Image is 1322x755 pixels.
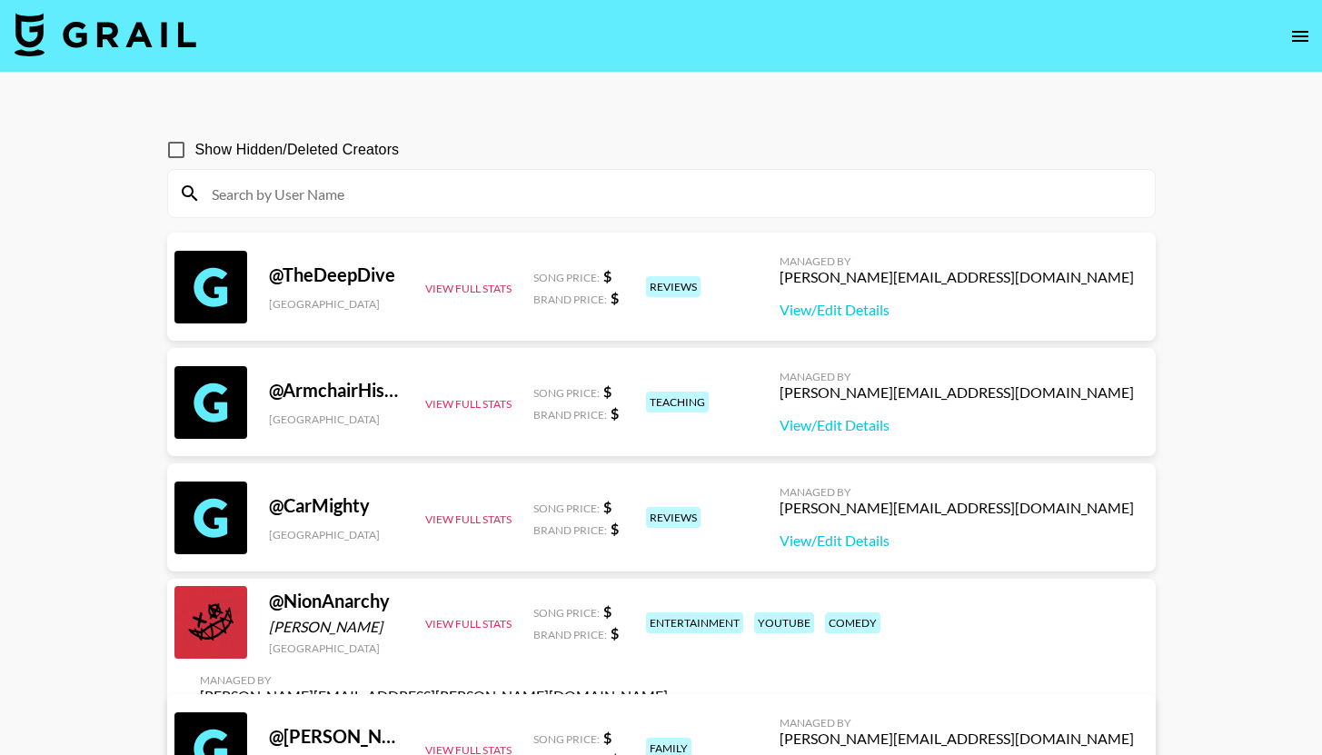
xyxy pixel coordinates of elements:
div: [PERSON_NAME][EMAIL_ADDRESS][DOMAIN_NAME] [780,730,1134,748]
strong: $ [603,267,611,284]
span: Song Price: [533,502,600,515]
span: Song Price: [533,606,600,620]
button: View Full Stats [425,617,512,631]
div: @ CarMighty [269,494,403,517]
span: Brand Price: [533,523,607,537]
div: [GEOGRAPHIC_DATA] [269,412,403,426]
div: comedy [825,612,880,633]
div: @ ArmchairHistorian [269,379,403,402]
div: @ TheDeepDive [269,263,403,286]
div: [GEOGRAPHIC_DATA] [269,641,403,655]
button: View Full Stats [425,282,512,295]
a: View/Edit Details [780,416,1134,434]
strong: $ [603,498,611,515]
span: Brand Price: [533,408,607,422]
div: reviews [646,507,701,528]
div: @ [PERSON_NAME] [269,725,403,748]
strong: $ [611,520,619,537]
span: Song Price: [533,732,600,746]
div: [PERSON_NAME][EMAIL_ADDRESS][DOMAIN_NAME] [780,268,1134,286]
div: [GEOGRAPHIC_DATA] [269,528,403,541]
strong: $ [611,289,619,306]
div: Managed By [780,370,1134,383]
div: [PERSON_NAME][EMAIL_ADDRESS][PERSON_NAME][DOMAIN_NAME] [200,687,668,705]
div: [GEOGRAPHIC_DATA] [269,297,403,311]
img: Grail Talent [15,13,196,56]
input: Search by User Name [201,179,1144,208]
div: [PERSON_NAME][EMAIL_ADDRESS][DOMAIN_NAME] [780,383,1134,402]
div: @ NionAnarchy [269,590,403,612]
strong: $ [603,729,611,746]
button: View Full Stats [425,397,512,411]
div: [PERSON_NAME] [269,618,403,636]
div: Managed By [780,716,1134,730]
div: Managed By [200,673,668,687]
button: View Full Stats [425,512,512,526]
div: entertainment [646,612,743,633]
div: [PERSON_NAME][EMAIL_ADDRESS][DOMAIN_NAME] [780,499,1134,517]
div: reviews [646,276,701,297]
strong: $ [611,404,619,422]
span: Song Price: [533,271,600,284]
strong: $ [603,602,611,620]
a: View/Edit Details [780,301,1134,319]
strong: $ [603,382,611,400]
div: Managed By [780,485,1134,499]
span: Brand Price: [533,293,607,306]
div: teaching [646,392,709,412]
button: open drawer [1282,18,1318,55]
span: Song Price: [533,386,600,400]
a: View/Edit Details [780,531,1134,550]
div: youtube [754,612,814,633]
strong: $ [611,624,619,641]
div: Managed By [780,254,1134,268]
span: Brand Price: [533,628,607,641]
span: Show Hidden/Deleted Creators [195,139,400,161]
